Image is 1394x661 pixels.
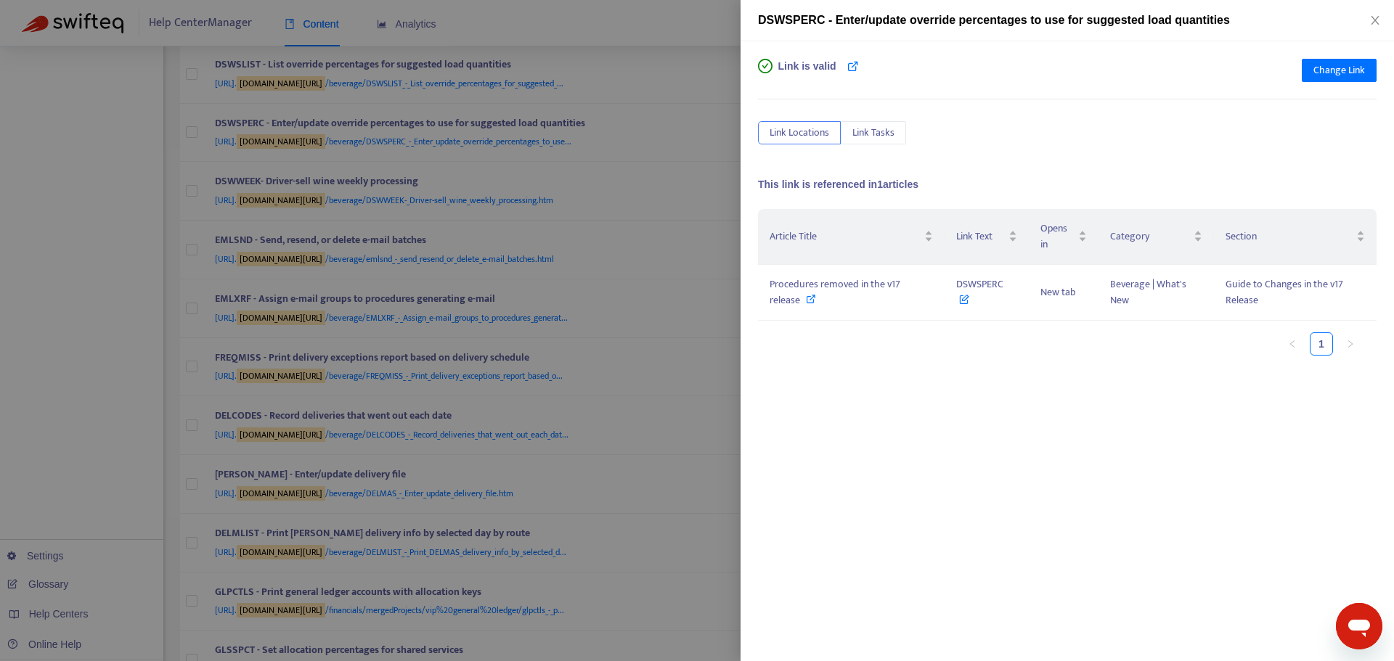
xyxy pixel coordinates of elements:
li: 1 [1310,332,1333,356]
th: Link Text [945,209,1028,265]
button: left [1281,332,1304,356]
li: Previous Page [1281,332,1304,356]
span: Procedures removed in the v17 release [770,276,900,308]
span: DSWSPERC - Enter/update override percentages to use for suggested load quantities [758,14,1230,26]
span: Category [1110,229,1190,245]
span: right [1346,340,1355,348]
span: Section [1226,229,1353,245]
button: Close [1365,14,1385,28]
span: DSWSPERC [956,276,1003,308]
span: Link is valid [778,59,836,88]
span: New tab [1040,284,1076,300]
a: 1 [1311,333,1332,355]
span: Link Text [956,229,1005,245]
th: Section [1214,209,1377,265]
span: This link is referenced in 1 articles [758,178,918,190]
iframe: Button to launch messaging window [1336,603,1382,649]
th: Category [1099,209,1213,265]
button: right [1339,332,1362,356]
span: Guide to Changes in the v17 Release [1226,276,1343,308]
span: left [1288,340,1297,348]
span: check-circle [758,59,773,73]
th: Opens in [1029,209,1099,265]
span: Beverage | What's New [1110,276,1186,308]
span: Link Tasks [852,125,894,141]
span: Change Link [1313,62,1365,78]
span: close [1369,15,1381,26]
th: Article Title [758,209,945,265]
button: Change Link [1302,59,1377,82]
span: Article Title [770,229,921,245]
li: Next Page [1339,332,1362,356]
button: Link Tasks [841,121,906,144]
span: Link Locations [770,125,829,141]
button: Link Locations [758,121,841,144]
span: Opens in [1040,221,1075,253]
